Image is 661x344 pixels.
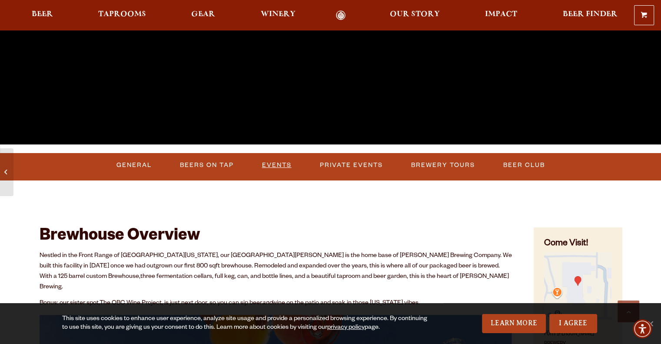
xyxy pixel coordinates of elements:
[100,300,162,307] a: The OBC Wine Project
[384,10,445,20] a: Our Story
[32,11,53,18] span: Beer
[259,155,295,175] a: Events
[479,10,523,20] a: Impact
[262,300,272,307] em: and
[40,251,512,293] p: Nestled in the Front Range of [GEOGRAPHIC_DATA][US_STATE], our [GEOGRAPHIC_DATA][PERSON_NAME] is ...
[408,155,478,175] a: Brewery Tours
[549,314,597,333] a: I Agree
[544,252,611,319] img: Small thumbnail of location on map
[618,301,639,322] a: Scroll to top
[261,11,296,18] span: Winery
[557,10,623,20] a: Beer Finder
[113,155,155,175] a: General
[40,274,509,291] span: three fermentation cellars, full keg, can, and bottle lines, and a beautiful taproom and beer gar...
[26,10,59,20] a: Beer
[40,227,512,247] h2: Brewhouse Overview
[325,10,357,20] a: Odell Home
[562,11,617,18] span: Beer Finder
[186,10,221,20] a: Gear
[327,324,365,331] a: privacy policy
[255,10,301,20] a: Winery
[390,11,440,18] span: Our Story
[176,155,237,175] a: Beers on Tap
[316,155,386,175] a: Private Events
[191,11,215,18] span: Gear
[485,11,517,18] span: Impact
[500,155,548,175] a: Beer Club
[482,314,546,333] a: Learn More
[62,315,433,332] div: This site uses cookies to enhance user experience, analyze site usage and provide a personalized ...
[93,10,152,20] a: Taprooms
[98,11,146,18] span: Taprooms
[633,319,652,338] div: Accessibility Menu
[40,298,512,309] p: Bonus: our sister spot, , is just next door, so you can sip beer wine on the patio and soak in th...
[544,238,611,250] h4: Come Visit!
